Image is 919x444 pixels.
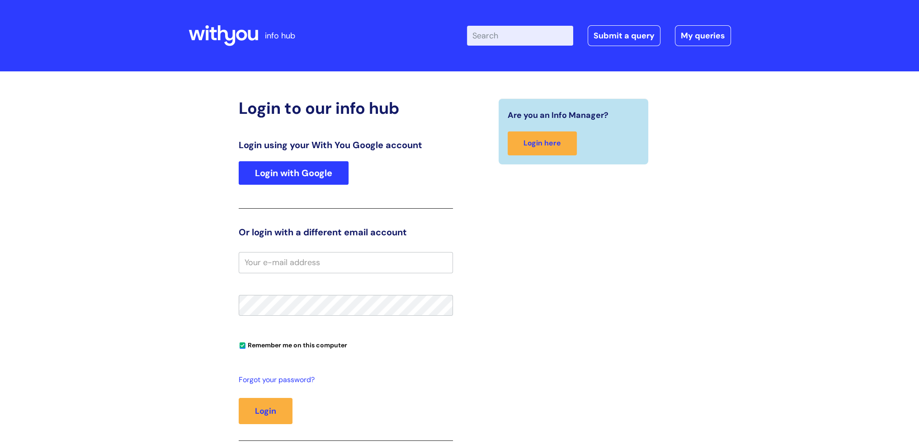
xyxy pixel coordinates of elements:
input: Search [467,26,573,46]
a: Login here [508,131,577,155]
a: Login with Google [239,161,349,185]
h3: Or login with a different email account [239,227,453,238]
p: info hub [265,28,295,43]
input: Your e-mail address [239,252,453,273]
button: Login [239,398,292,424]
h2: Login to our info hub [239,98,453,118]
input: Remember me on this computer [240,343,245,349]
a: My queries [675,25,731,46]
h3: Login using your With You Google account [239,140,453,150]
div: You can uncheck this option if you're logging in from a shared device [239,337,453,352]
a: Submit a query [588,25,660,46]
label: Remember me on this computer [239,339,347,349]
span: Are you an Info Manager? [508,108,608,122]
a: Forgot your password? [239,374,448,387]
